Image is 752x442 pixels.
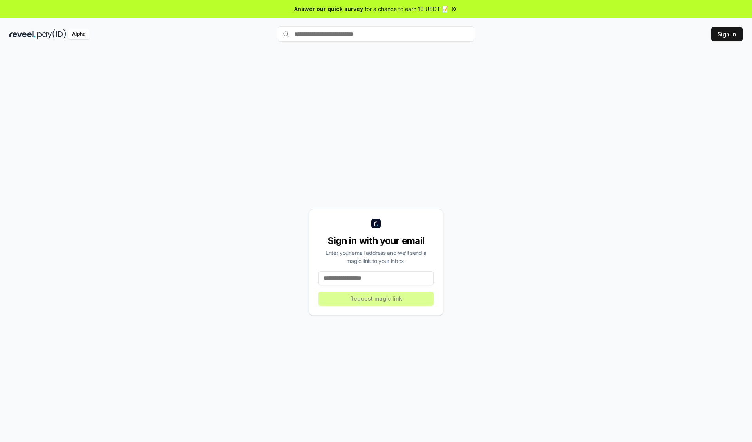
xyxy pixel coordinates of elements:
div: Sign in with your email [318,235,434,247]
span: Answer our quick survey [294,5,363,13]
button: Sign In [711,27,743,41]
div: Alpha [68,29,90,39]
span: for a chance to earn 10 USDT 📝 [365,5,448,13]
img: logo_small [371,219,381,228]
img: reveel_dark [9,29,36,39]
img: pay_id [37,29,66,39]
div: Enter your email address and we’ll send a magic link to your inbox. [318,249,434,265]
